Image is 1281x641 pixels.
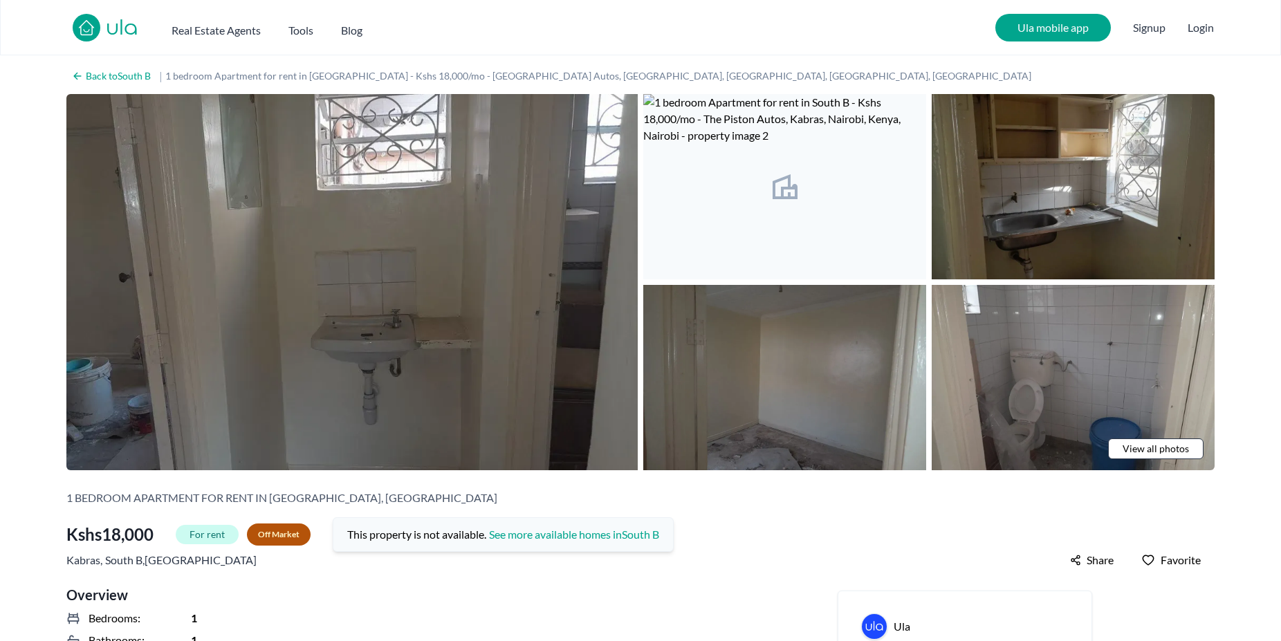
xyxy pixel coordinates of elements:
[191,610,197,626] span: 1
[1108,438,1204,459] a: View all photos
[66,66,156,86] a: Back toSouth B
[66,585,777,604] h2: Overview
[643,94,926,279] img: 1 bedroom Apartment for rent in South B - Kshs 18,000/mo - The Piston Autos, Kabras, Nairobi, Ken...
[172,17,261,39] button: Real Estate Agents
[341,17,362,39] a: Blog
[1133,14,1165,41] span: Signup
[66,94,638,470] img: 1 bedroom Apartment for rent in South B - Kshs 18,000/mo - The Piston Autos, Kabras, Nairobi, Ken...
[288,22,313,39] h2: Tools
[159,68,163,84] span: |
[1087,552,1114,568] span: Share
[894,618,910,635] a: Ula
[165,69,1045,83] h1: 1 bedroom Apartment for rent in [GEOGRAPHIC_DATA] - Kshs 18,000/mo - [GEOGRAPHIC_DATA] Autos, [GE...
[333,517,674,552] span: This property is not available.
[995,14,1111,41] a: Ula mobile app
[247,523,311,546] span: Off Market
[105,552,142,568] a: South B
[172,22,261,39] h2: Real Estate Agents
[932,94,1215,279] img: 1 bedroom Apartment for rent in South B - Kshs 18,000/mo - The Piston Autos, Kabras, Nairobi, Ken...
[861,613,887,640] a: Ula
[66,490,497,506] h2: 1 bedroom Apartment for rent in [GEOGRAPHIC_DATA], [GEOGRAPHIC_DATA]
[341,22,362,39] h2: Blog
[932,285,1215,470] img: 1 bedroom Apartment for rent in South B - Kshs 18,000/mo - The Piston Autos, Kabras, Nairobi, Ken...
[66,523,154,546] span: Kshs 18,000
[862,614,887,639] img: Ula
[86,69,151,83] h2: Back to South B
[1188,19,1214,36] button: Login
[89,610,140,626] span: Bedrooms:
[66,552,257,568] span: Kabras , , [GEOGRAPHIC_DATA]
[1161,552,1201,568] span: Favorite
[106,17,138,41] a: ula
[489,526,659,543] a: See more available homes inSouth B
[176,525,239,544] span: For rent
[643,285,926,470] img: 1 bedroom Apartment for rent in South B - Kshs 18,000/mo - The Piston Autos, Kabras, Nairobi, Ken...
[172,17,390,39] nav: Main
[1123,442,1189,456] span: View all photos
[288,17,313,39] button: Tools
